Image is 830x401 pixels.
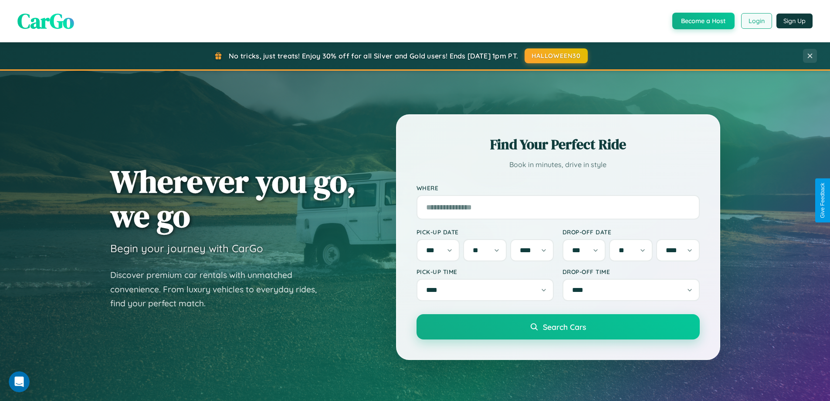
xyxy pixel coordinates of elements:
[417,228,554,236] label: Pick-up Date
[820,183,826,218] div: Give Feedback
[543,322,586,332] span: Search Cars
[9,371,30,392] iframe: Intercom live chat
[417,268,554,275] label: Pick-up Time
[672,13,735,29] button: Become a Host
[417,184,700,192] label: Where
[17,7,74,35] span: CarGo
[110,242,263,255] h3: Begin your journey with CarGo
[417,158,700,171] p: Book in minutes, drive in style
[562,268,700,275] label: Drop-off Time
[741,13,772,29] button: Login
[417,135,700,154] h2: Find Your Perfect Ride
[562,228,700,236] label: Drop-off Date
[110,268,328,311] p: Discover premium car rentals with unmatched convenience. From luxury vehicles to everyday rides, ...
[776,14,813,28] button: Sign Up
[525,48,588,63] button: HALLOWEEN30
[417,314,700,339] button: Search Cars
[110,164,356,233] h1: Wherever you go, we go
[229,51,518,60] span: No tricks, just treats! Enjoy 30% off for all Silver and Gold users! Ends [DATE] 1pm PT.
